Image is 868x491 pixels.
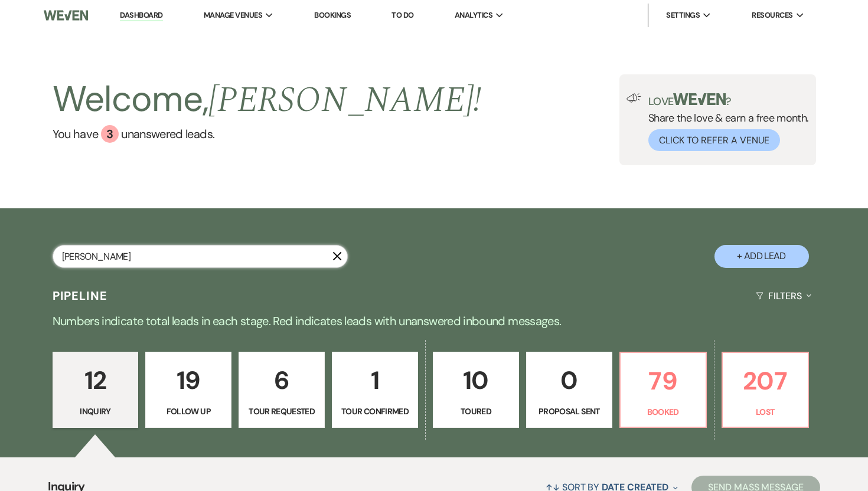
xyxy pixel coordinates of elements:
a: 207Lost [722,352,809,428]
a: 12Inquiry [53,352,139,428]
p: 79 [628,361,699,401]
div: 3 [101,125,119,143]
a: 19Follow Up [145,352,231,428]
p: Booked [628,405,699,418]
p: 10 [440,361,511,400]
span: Manage Venues [204,9,262,21]
a: You have 3 unanswered leads. [53,125,482,143]
a: 10Toured [433,352,519,428]
p: Love ? [648,93,809,107]
a: 1Tour Confirmed [332,352,418,428]
button: Click to Refer a Venue [648,129,780,151]
a: 6Tour Requested [239,352,325,428]
p: Follow Up [153,405,224,418]
p: 0 [534,361,605,400]
a: Dashboard [120,10,162,21]
a: Bookings [314,10,351,20]
span: Settings [666,9,700,21]
img: Weven Logo [44,3,88,28]
p: 1 [340,361,410,400]
p: Tour Confirmed [340,405,410,418]
button: + Add Lead [714,245,809,268]
p: Toured [440,405,511,418]
p: Lost [730,405,801,418]
input: Search by name, event date, email address or phone number [53,245,348,268]
a: 79Booked [619,352,707,428]
h3: Pipeline [53,287,108,304]
a: To Do [391,10,413,20]
h2: Welcome, [53,74,482,125]
p: 207 [730,361,801,401]
img: loud-speaker-illustration.svg [626,93,641,103]
p: 19 [153,361,224,400]
span: [PERSON_NAME] ! [208,73,481,127]
a: 0Proposal Sent [526,352,612,428]
button: Filters [751,280,815,312]
span: Analytics [455,9,492,21]
p: Inquiry [60,405,131,418]
p: Tour Requested [246,405,317,418]
p: 6 [246,361,317,400]
img: weven-logo-green.svg [673,93,726,105]
div: Share the love & earn a free month. [641,93,809,151]
p: 12 [60,361,131,400]
p: Proposal Sent [534,405,605,418]
p: Numbers indicate total leads in each stage. Red indicates leads with unanswered inbound messages. [9,312,859,330]
span: Resources [752,9,792,21]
